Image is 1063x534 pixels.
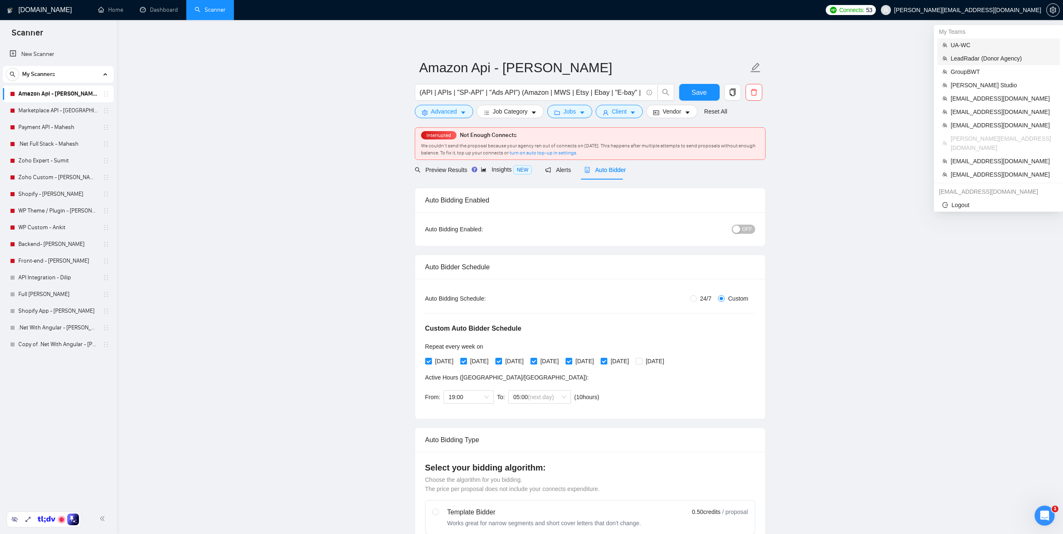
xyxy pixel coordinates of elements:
[934,185,1063,198] div: dima.mirov@gigradar.io
[510,150,578,156] a: turn on auto top-up in settings.
[951,54,1055,63] span: LeadRadar (Donor Agency)
[460,109,466,116] span: caret-down
[642,357,667,366] span: [DATE]
[692,87,707,98] span: Save
[10,46,107,63] a: New Scanner
[658,89,674,96] span: search
[545,167,551,173] span: notification
[447,507,641,517] div: Template Bidder
[103,157,109,164] span: holder
[467,357,492,366] span: [DATE]
[662,107,681,116] span: Vendor
[685,109,690,116] span: caret-down
[746,89,762,96] span: delete
[425,188,755,212] div: Auto Bidding Enabled
[103,308,109,314] span: holder
[103,258,109,264] span: holder
[420,87,643,98] input: Search Freelance Jobs...
[942,123,947,128] span: team
[951,67,1055,76] span: GroupBWT
[1052,506,1058,512] span: 1
[537,357,562,366] span: [DATE]
[103,124,109,131] span: holder
[421,143,756,156] span: We couldn’t send the proposal because your agency ran out of connects on [DATE]. This happens aft...
[103,174,109,181] span: holder
[425,255,755,279] div: Auto Bidder Schedule
[103,241,109,248] span: holder
[942,96,947,101] span: team
[646,105,697,118] button: idcardVendorcaret-down
[942,83,947,88] span: team
[697,294,715,303] span: 24/7
[951,94,1055,103] span: [EMAIL_ADDRESS][DOMAIN_NAME]
[103,224,109,231] span: holder
[722,508,748,516] span: / proposal
[477,105,544,118] button: barsJob Categorycaret-down
[481,166,532,173] span: Insights
[449,391,489,403] span: 19:00
[425,343,483,350] span: Repeat every week on
[584,167,590,173] span: robot
[502,357,527,366] span: [DATE]
[554,109,560,116] span: folder
[1046,3,1060,17] button: setting
[3,66,114,353] li: My Scanners
[574,394,599,400] span: ( 10 hours)
[6,71,19,77] span: search
[18,303,98,319] a: Shopify App - [PERSON_NAME]
[103,191,109,197] span: holder
[447,519,641,527] div: Works great for narrow segments and short cover letters that don't change.
[951,170,1055,179] span: [EMAIL_ADDRESS][DOMAIN_NAME]
[6,68,19,81] button: search
[942,200,1055,210] span: Logout
[942,56,947,61] span: team
[425,374,589,381] span: Active Hours ( [GEOGRAPHIC_DATA]/[GEOGRAPHIC_DATA] ):
[103,324,109,331] span: holder
[484,109,490,116] span: bars
[425,428,755,452] div: Auto Bidding Type
[493,107,528,116] span: Job Category
[22,66,55,83] span: My Scanners
[704,107,727,116] a: Reset All
[18,253,98,269] a: Front-end - [PERSON_NAME]
[563,107,576,116] span: Jobs
[942,43,947,48] span: team
[103,107,109,114] span: holder
[419,57,748,78] input: Scanner name...
[1046,7,1060,13] a: setting
[942,159,947,164] span: team
[18,86,98,102] a: Amazon Api - [PERSON_NAME]
[103,274,109,281] span: holder
[1035,506,1055,526] iframe: Intercom live chat
[425,324,522,334] h5: Custom Auto Bidder Schedule
[103,208,109,214] span: holder
[422,109,428,116] span: setting
[513,165,532,175] span: NEW
[18,119,98,136] a: Payment API - Mahesh
[7,4,13,17] img: logo
[18,219,98,236] a: WP Custom - Ankit
[724,84,741,101] button: copy
[942,69,947,74] span: team
[432,357,457,366] span: [DATE]
[579,109,585,116] span: caret-down
[942,202,948,208] span: logout
[18,102,98,119] a: Marketplace API - [GEOGRAPHIC_DATA]
[596,105,643,118] button: userClientcaret-down
[415,167,467,173] span: Preview Results
[3,46,114,63] li: New Scanner
[140,6,178,13] a: dashboardDashboard
[750,62,761,73] span: edit
[607,357,632,366] span: [DATE]
[545,167,571,173] span: Alerts
[951,134,1055,152] span: [PERSON_NAME][EMAIL_ADDRESS][DOMAIN_NAME]
[460,132,517,139] span: Not Enough Connects
[425,462,755,473] h4: Select your bidding algorithm:
[951,107,1055,116] span: [EMAIL_ADDRESS][DOMAIN_NAME]
[5,27,50,44] span: Scanner
[425,476,600,492] span: Choose the algorithm for you bidding. The price per proposal does not include your connects expen...
[98,6,123,13] a: homeHome
[934,25,1063,38] div: My Teams
[424,132,454,138] span: Interrupted
[572,357,597,366] span: [DATE]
